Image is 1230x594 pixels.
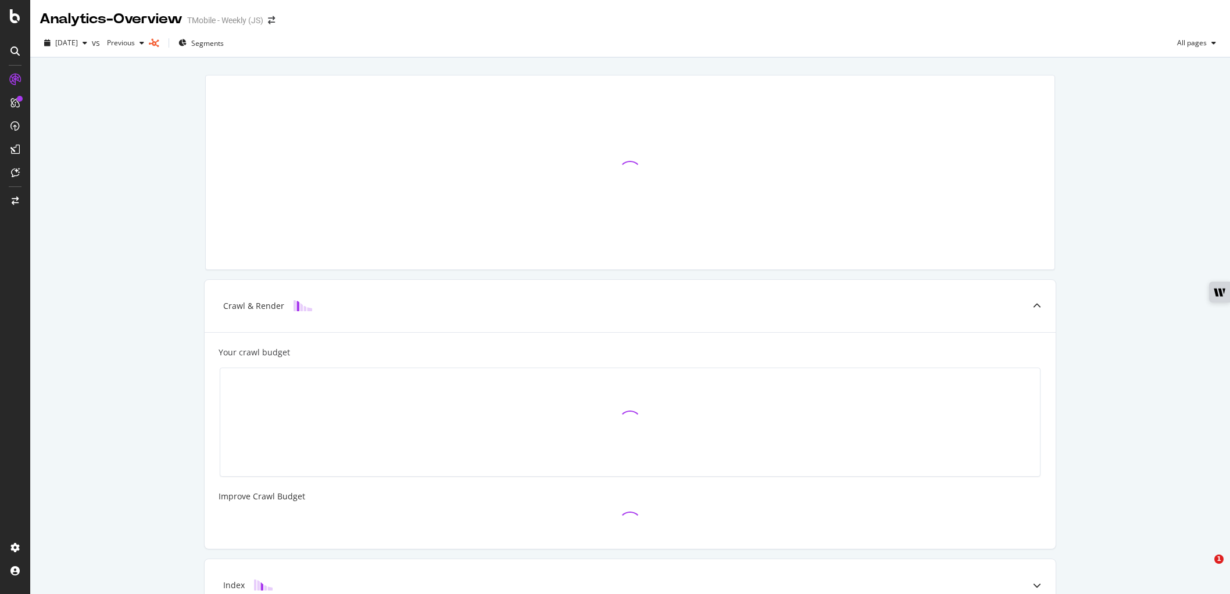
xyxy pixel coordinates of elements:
[187,15,263,26] div: TMobile - Weekly (JS)
[40,9,183,29] div: Analytics - Overview
[268,16,275,24] div: arrow-right-arrow-left
[102,34,149,52] button: Previous
[219,347,290,358] div: Your crawl budget
[55,38,78,48] span: 2025 Sep. 5th
[1172,34,1221,52] button: All pages
[219,491,1042,502] div: Improve Crawl Budget
[191,38,224,48] span: Segments
[40,34,92,52] button: [DATE]
[223,300,284,312] div: Crawl & Render
[294,300,312,311] img: block-icon
[1172,38,1207,48] span: All pages
[174,34,228,52] button: Segments
[223,579,245,591] div: Index
[102,38,135,48] span: Previous
[92,37,102,49] span: vs
[1190,555,1218,582] iframe: Intercom live chat
[1214,555,1224,564] span: 1
[254,579,273,591] img: block-icon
